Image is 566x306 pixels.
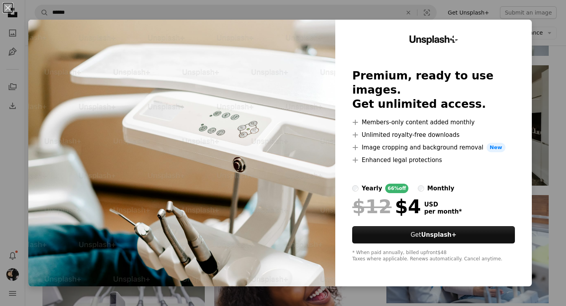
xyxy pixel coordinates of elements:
span: per month * [424,208,462,215]
span: $12 [352,196,391,217]
div: yearly [362,184,382,193]
li: Enhanced legal protections [352,155,515,165]
input: yearly66%off [352,185,358,192]
li: Members-only content added monthly [352,118,515,127]
h2: Premium, ready to use images. Get unlimited access. [352,69,515,111]
li: Image cropping and background removal [352,143,515,152]
input: monthly [418,185,424,192]
li: Unlimited royalty-free downloads [352,130,515,140]
strong: Unsplash+ [421,231,456,238]
div: $4 [352,196,421,217]
span: New [487,143,505,152]
div: monthly [427,184,454,193]
a: GetUnsplash+ [352,226,515,243]
div: * When paid annually, billed upfront $48 Taxes where applicable. Renews automatically. Cancel any... [352,250,515,262]
div: 66% off [385,184,408,193]
span: USD [424,201,462,208]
